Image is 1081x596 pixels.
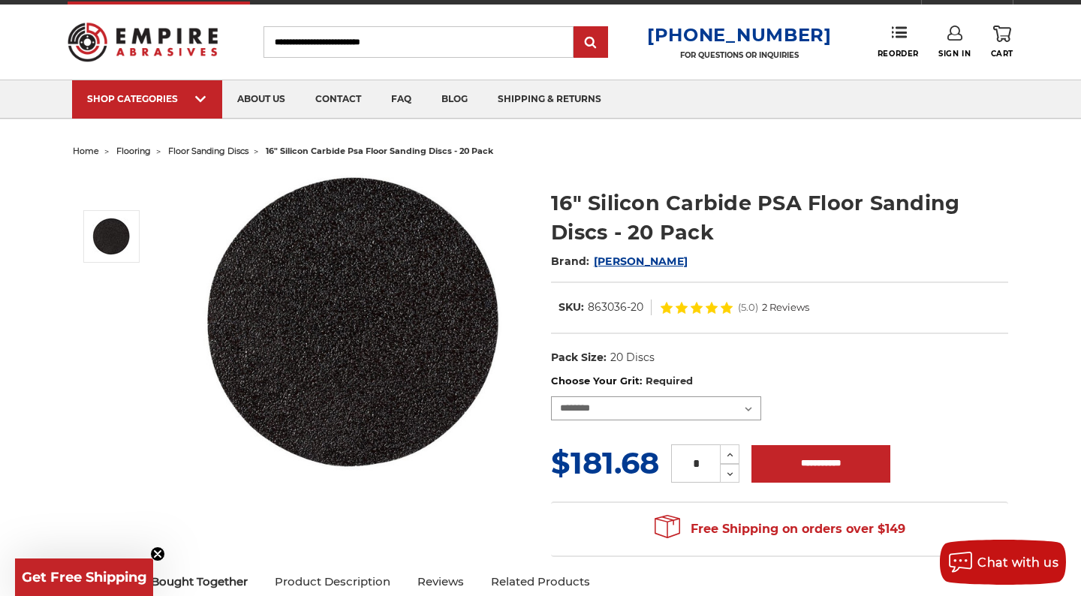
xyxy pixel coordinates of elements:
img: Silicon Carbide 16" PSA Floor Sanding Disc [92,218,130,255]
span: Get Free Shipping [22,569,147,585]
a: Cart [991,26,1013,59]
span: Brand: [551,254,590,268]
button: Chat with us [940,540,1066,585]
h1: 16" Silicon Carbide PSA Floor Sanding Discs - 20 Pack [551,188,1008,247]
p: FOR QUESTIONS OR INQUIRIES [647,50,832,60]
a: flooring [116,146,151,156]
span: Chat with us [977,555,1058,570]
a: [PERSON_NAME] [594,254,688,268]
a: floor sanding discs [168,146,248,156]
small: Required [646,375,693,387]
span: Free Shipping on orders over $149 [655,514,905,544]
dd: 863036-20 [588,300,643,315]
div: Get Free ShippingClose teaser [15,558,153,596]
a: [PHONE_NUMBER] [647,24,832,46]
img: Empire Abrasives [68,13,218,71]
dt: Pack Size: [551,350,607,366]
span: Cart [991,49,1013,59]
dd: 20 Discs [610,350,655,366]
a: faq [376,80,426,119]
div: SHOP CATEGORIES [87,93,207,104]
span: 16" silicon carbide psa floor sanding discs - 20 pack [266,146,493,156]
a: Reorder [878,26,919,58]
dt: SKU: [559,300,584,315]
label: Choose Your Grit: [551,374,1008,389]
img: Silicon Carbide 16" PSA Floor Sanding Disc [202,173,502,473]
a: blog [426,80,483,119]
span: 2 Reviews [762,303,809,312]
span: (5.0) [738,303,758,312]
a: about us [222,80,300,119]
span: Sign In [938,49,971,59]
a: home [73,146,99,156]
button: Close teaser [150,546,165,561]
span: $181.68 [551,444,659,481]
a: contact [300,80,376,119]
span: Reorder [878,49,919,59]
input: Submit [576,28,606,58]
a: shipping & returns [483,80,616,119]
